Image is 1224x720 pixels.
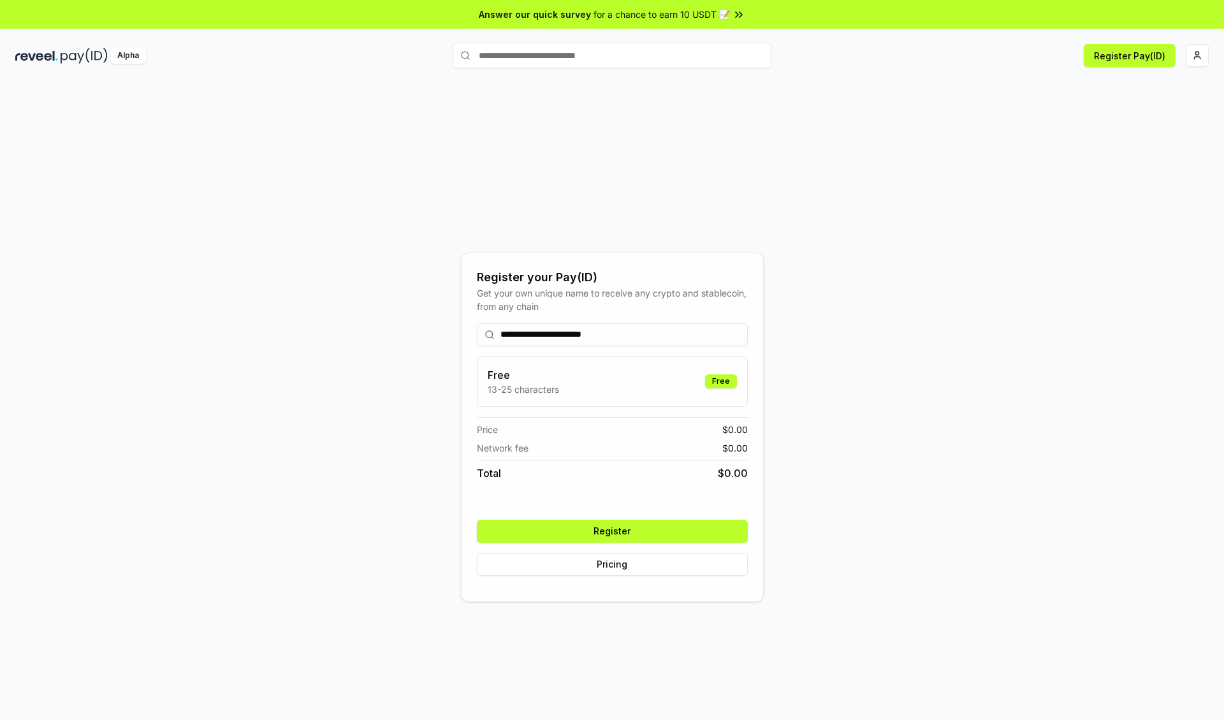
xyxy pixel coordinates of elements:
[15,48,58,64] img: reveel_dark
[479,8,591,21] span: Answer our quick survey
[705,374,737,388] div: Free
[488,383,559,396] p: 13-25 characters
[722,441,748,455] span: $ 0.00
[1084,44,1176,67] button: Register Pay(ID)
[477,268,748,286] div: Register your Pay(ID)
[718,466,748,481] span: $ 0.00
[722,423,748,436] span: $ 0.00
[477,520,748,543] button: Register
[61,48,108,64] img: pay_id
[477,423,498,436] span: Price
[477,553,748,576] button: Pricing
[110,48,146,64] div: Alpha
[477,441,528,455] span: Network fee
[477,466,501,481] span: Total
[477,286,748,313] div: Get your own unique name to receive any crypto and stablecoin, from any chain
[594,8,730,21] span: for a chance to earn 10 USDT 📝
[488,367,559,383] h3: Free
